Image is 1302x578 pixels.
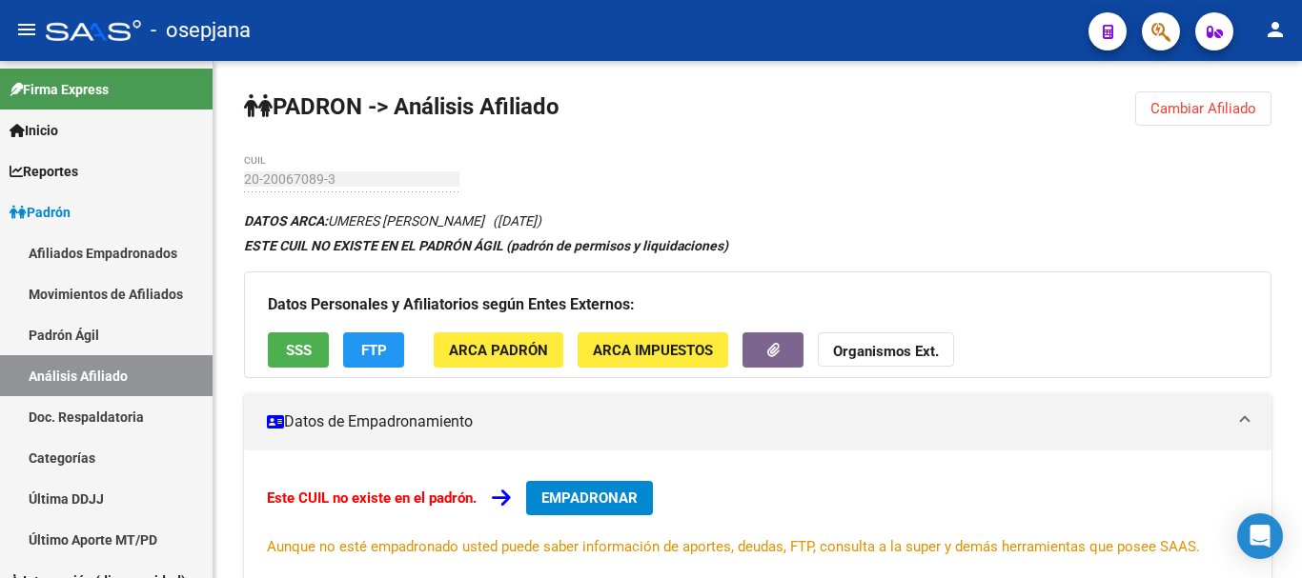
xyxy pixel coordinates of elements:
strong: Organismos Ext. [833,343,939,360]
mat-expansion-panel-header: Datos de Empadronamiento [244,393,1271,450]
span: Cambiar Afiliado [1150,100,1256,117]
strong: DATOS ARCA: [244,213,328,229]
h3: Datos Personales y Afiliatorios según Entes Externos: [268,291,1248,318]
strong: PADRON -> Análisis Afiliado [244,93,559,120]
mat-panel-title: Datos de Empadronamiento [267,411,1226,432]
span: Inicio [10,120,58,141]
mat-icon: menu [15,18,38,41]
button: ARCA Impuestos [578,332,728,368]
button: EMPADRONAR [526,481,653,515]
span: ([DATE]) [493,213,541,229]
span: ARCA Impuestos [593,342,713,359]
span: FTP [361,342,387,359]
strong: Este CUIL no existe en el padrón. [267,489,477,507]
span: Firma Express [10,79,109,100]
span: - osepjana [151,10,251,51]
div: Open Intercom Messenger [1237,513,1283,559]
span: UMERES [PERSON_NAME] [244,213,484,229]
mat-icon: person [1264,18,1287,41]
span: SSS [286,342,312,359]
button: SSS [268,332,329,368]
button: Cambiar Afiliado [1135,91,1271,126]
span: Padrón [10,202,71,223]
span: ARCA Padrón [449,342,548,359]
span: Aunque no esté empadronado usted puede saber información de aportes, deudas, FTP, consulta a la s... [267,538,1200,555]
span: EMPADRONAR [541,489,638,507]
button: FTP [343,332,404,368]
button: ARCA Padrón [434,332,563,368]
button: Organismos Ext. [818,332,954,368]
strong: ESTE CUIL NO EXISTE EN EL PADRÓN ÁGIL (padrón de permisos y liquidaciones) [244,238,728,253]
span: Reportes [10,161,78,182]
